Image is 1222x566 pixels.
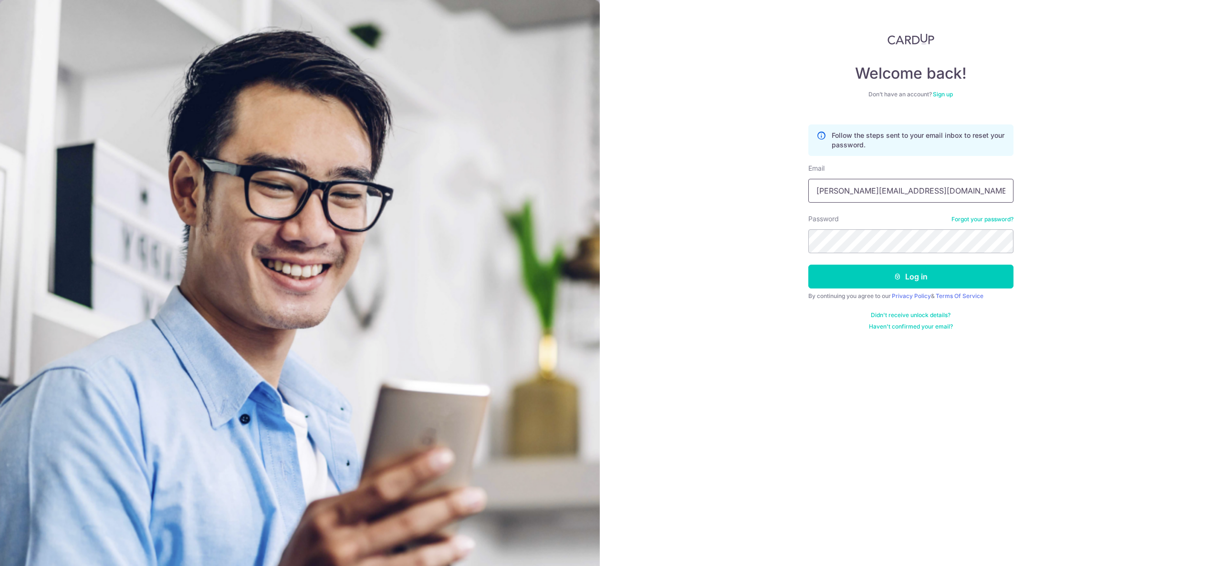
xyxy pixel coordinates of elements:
a: Terms Of Service [936,292,983,299]
a: Haven't confirmed your email? [869,323,953,330]
a: Sign up [933,91,953,98]
label: Email [808,164,825,173]
input: Enter your Email [808,179,1013,203]
button: Log in [808,265,1013,288]
div: Don’t have an account? [808,91,1013,98]
a: Forgot your password? [951,216,1013,223]
img: CardUp Logo [888,33,934,45]
a: Privacy Policy [892,292,931,299]
label: Password [808,214,839,224]
a: Didn't receive unlock details? [871,311,950,319]
div: By continuing you agree to our & [808,292,1013,300]
p: Follow the steps sent to your email inbox to reset your password. [832,131,1005,150]
h4: Welcome back! [808,64,1013,83]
